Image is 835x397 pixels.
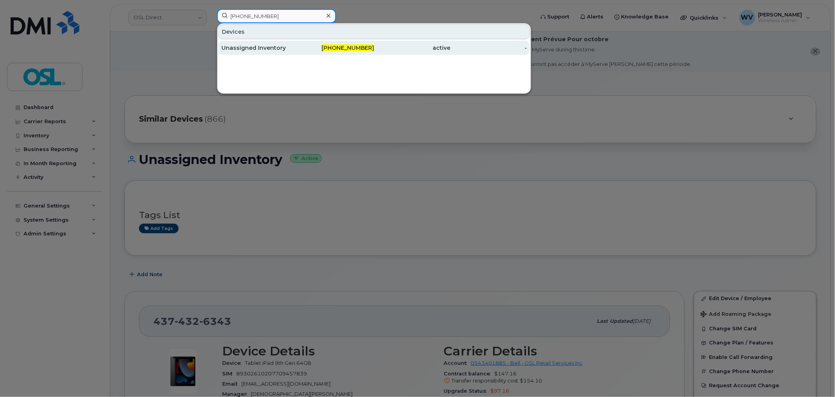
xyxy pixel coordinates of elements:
div: Devices [218,24,530,39]
div: active [374,44,451,52]
span: [PHONE_NUMBER] [322,44,374,51]
div: Unassigned Inventory [221,44,298,52]
div: - [451,44,527,52]
a: Unassigned Inventory[PHONE_NUMBER]active- [218,41,530,55]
